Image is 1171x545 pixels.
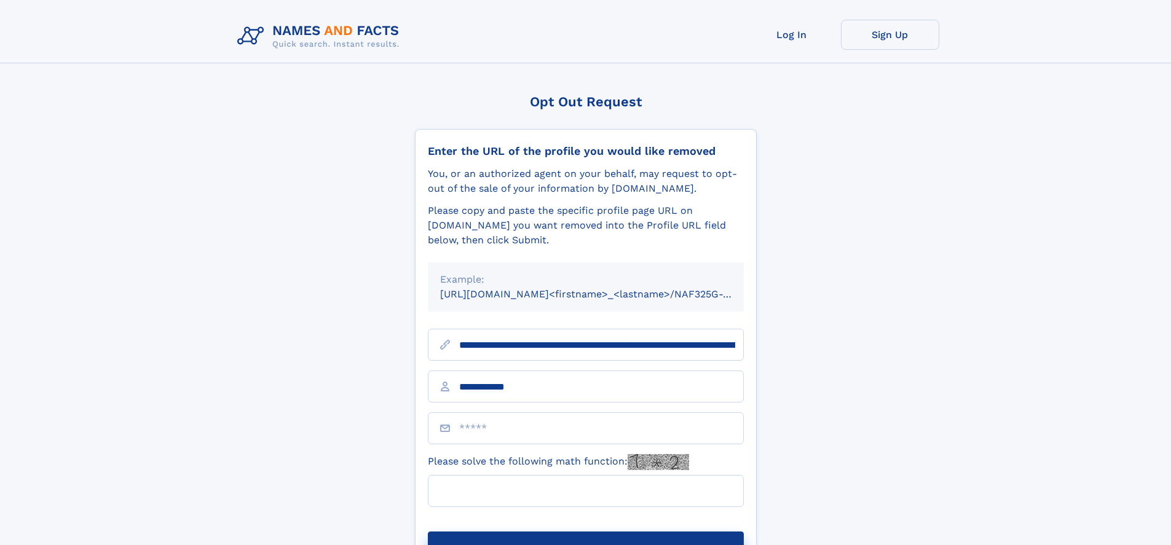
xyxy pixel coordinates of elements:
div: You, or an authorized agent on your behalf, may request to opt-out of the sale of your informatio... [428,167,744,196]
a: Log In [743,20,841,50]
img: Logo Names and Facts [232,20,409,53]
div: Opt Out Request [415,94,757,109]
a: Sign Up [841,20,939,50]
label: Please solve the following math function: [428,454,689,470]
small: [URL][DOMAIN_NAME]<firstname>_<lastname>/NAF325G-xxxxxxxx [440,288,767,300]
div: Example: [440,272,731,287]
div: Please copy and paste the specific profile page URL on [DOMAIN_NAME] you want removed into the Pr... [428,203,744,248]
div: Enter the URL of the profile you would like removed [428,144,744,158]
